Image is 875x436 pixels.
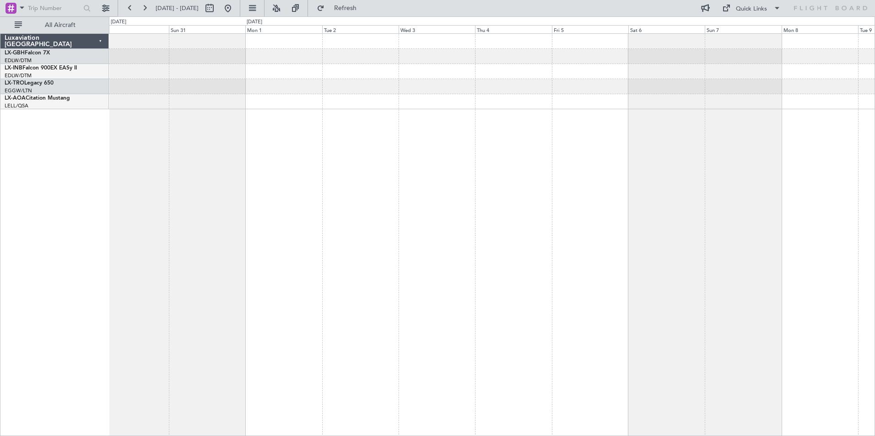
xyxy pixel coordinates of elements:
a: LELL/QSA [5,102,28,109]
a: EDLW/DTM [5,57,32,64]
button: Quick Links [718,1,785,16]
a: EDLW/DTM [5,72,32,79]
span: LX-INB [5,65,22,71]
div: Wed 3 [399,25,475,33]
div: Mon 1 [245,25,322,33]
a: LX-INBFalcon 900EX EASy II [5,65,77,71]
div: Tue 2 [322,25,399,33]
span: [DATE] - [DATE] [156,4,199,12]
div: Quick Links [736,5,767,14]
span: All Aircraft [24,22,97,28]
button: All Aircraft [10,18,99,32]
div: [DATE] [111,18,126,26]
input: Trip Number [28,1,81,15]
a: LX-AOACitation Mustang [5,96,70,101]
div: Sun 7 [705,25,781,33]
div: Sun 31 [169,25,245,33]
div: Mon 8 [782,25,858,33]
span: Refresh [326,5,365,11]
a: LX-TROLegacy 650 [5,80,54,86]
span: LX-GBH [5,50,25,56]
div: Sat 30 [92,25,169,33]
div: Fri 5 [552,25,628,33]
a: EGGW/LTN [5,87,32,94]
button: Refresh [313,1,367,16]
div: Sat 6 [628,25,705,33]
div: Thu 4 [475,25,551,33]
span: LX-TRO [5,80,24,86]
div: [DATE] [247,18,262,26]
span: LX-AOA [5,96,26,101]
a: LX-GBHFalcon 7X [5,50,50,56]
